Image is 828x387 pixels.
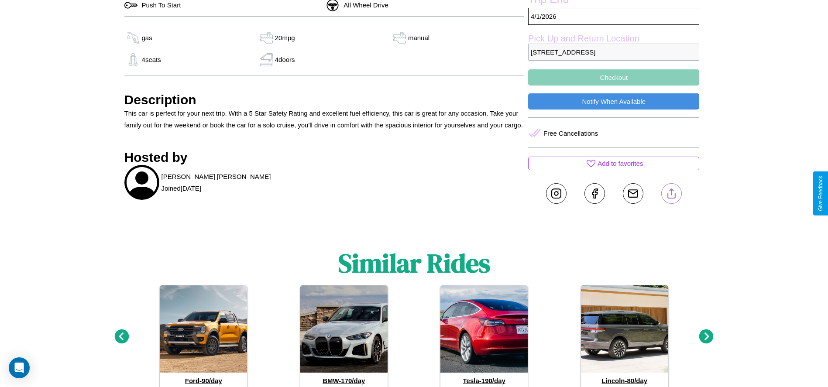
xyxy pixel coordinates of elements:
[124,107,524,131] p: This car is perfect for your next trip. With a 5 Star Safety Rating and excellent fuel efficiency...
[543,127,598,139] p: Free Cancellations
[408,32,429,44] p: manual
[528,157,699,170] button: Add to favorites
[258,31,275,45] img: gas
[124,31,142,45] img: gas
[528,44,699,61] p: [STREET_ADDRESS]
[598,158,643,169] p: Add to favorites
[818,176,824,211] div: Give Feedback
[528,69,699,86] button: Checkout
[124,92,524,107] h3: Description
[142,54,161,65] p: 4 seats
[528,93,699,110] button: Notify When Available
[161,171,271,182] p: [PERSON_NAME] [PERSON_NAME]
[142,32,152,44] p: gas
[275,32,295,44] p: 20 mpg
[338,245,490,281] h1: Similar Rides
[275,54,295,65] p: 4 doors
[528,8,699,25] p: 4 / 1 / 2026
[9,357,30,378] div: Open Intercom Messenger
[391,31,408,45] img: gas
[124,150,524,165] h3: Hosted by
[528,34,699,44] label: Pick Up and Return Location
[258,53,275,66] img: gas
[124,53,142,66] img: gas
[161,182,201,194] p: Joined [DATE]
